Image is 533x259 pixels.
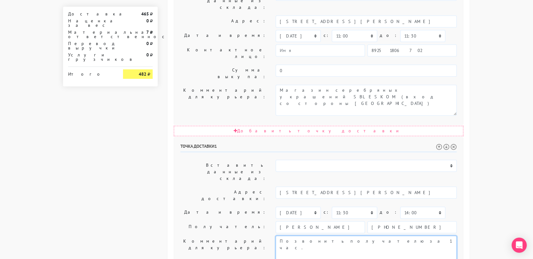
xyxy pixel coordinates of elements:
[139,71,146,77] strong: 482
[367,44,457,56] input: Телефон
[68,69,114,76] div: Итого
[512,238,527,253] div: Open Intercom Messenger
[180,144,457,152] h6: Точка доставки
[63,53,118,61] div: Услуги грузчиков
[63,41,118,50] div: Перевод выручки
[176,15,271,27] label: Адрес:
[146,52,149,58] strong: 0
[380,30,398,41] label: до:
[176,221,271,233] label: Получатель:
[146,29,149,35] strong: 7
[141,11,149,17] strong: 465
[276,44,365,56] input: Имя
[367,221,457,233] input: Телефон
[276,221,365,233] input: Имя
[176,187,271,204] label: Адрес доставки:
[146,18,149,24] strong: 0
[63,30,118,39] div: Материальная ответственность
[176,207,271,219] label: Дата и время:
[323,30,329,41] label: c:
[176,44,271,62] label: Контактное лицо:
[63,12,118,16] div: Доставка
[214,143,217,149] span: 1
[380,207,398,218] label: до:
[176,85,271,116] label: Комментарий для курьера:
[176,160,271,184] label: Вставить данные из склада:
[323,207,329,218] label: c:
[146,41,149,46] strong: 0
[63,19,118,27] div: Наценка за вес
[174,126,463,136] div: Добавить точку доставки
[176,30,271,42] label: Дата и время:
[176,65,271,82] label: Сумма выкупа:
